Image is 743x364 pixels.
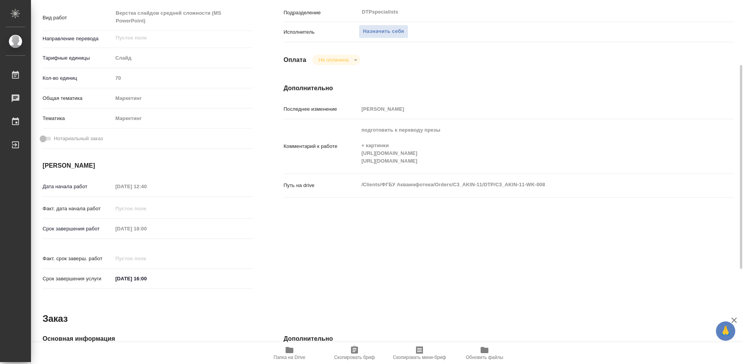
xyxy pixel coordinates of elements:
[284,143,359,150] p: Комментарий к работе
[334,355,375,360] span: Скопировать бриф
[284,84,734,93] h4: Дополнительно
[43,205,113,213] p: Факт. дата начала работ
[113,273,180,284] input: ✎ Введи что-нибудь
[284,28,359,36] p: Исполнитель
[284,55,306,65] h4: Оплата
[716,321,735,341] button: 🙏
[113,203,180,214] input: Пустое поле
[43,312,68,325] h2: Заказ
[113,112,253,125] div: Маркетинг
[284,9,359,17] p: Подразделение
[284,105,359,113] p: Последнее изменение
[393,355,446,360] span: Скопировать мини-бриф
[284,182,359,189] p: Путь на drive
[113,72,253,84] input: Пустое поле
[113,52,253,65] div: Слайд
[43,54,113,62] p: Тарифные единицы
[274,355,305,360] span: Папка на Drive
[363,27,404,36] span: Назначить себя
[359,178,697,191] textarea: /Clients/ФГБУ Акваинфотека/Orders/C3_AKIN-11/DTP/C3_AKIN-11-WK-008
[43,14,113,22] p: Вид работ
[43,334,253,343] h4: Основная информация
[113,92,253,105] div: Маркетинг
[113,181,180,192] input: Пустое поле
[43,161,253,170] h4: [PERSON_NAME]
[322,342,387,364] button: Скопировать бриф
[43,275,113,283] p: Срок завершения услуги
[387,342,452,364] button: Скопировать мини-бриф
[359,124,697,168] textarea: подготовить к переводу презы + картинки [URL][DOMAIN_NAME] [URL][DOMAIN_NAME]
[719,323,732,339] span: 🙏
[43,255,113,263] p: Факт. срок заверш. работ
[115,33,235,43] input: Пустое поле
[43,74,113,82] p: Кол-во единиц
[43,94,113,102] p: Общая тематика
[452,342,517,364] button: Обновить файлы
[113,223,180,234] input: Пустое поле
[113,253,180,264] input: Пустое поле
[54,135,103,143] span: Нотариальный заказ
[466,355,503,360] span: Обновить файлы
[43,183,113,191] p: Дата начала работ
[316,57,351,63] button: Не оплачена
[359,25,408,38] button: Назначить себя
[359,103,697,115] input: Пустое поле
[284,334,734,343] h4: Дополнительно
[312,55,360,65] div: Не оплачена
[257,342,322,364] button: Папка на Drive
[43,225,113,233] p: Срок завершения работ
[43,35,113,43] p: Направление перевода
[43,115,113,122] p: Тематика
